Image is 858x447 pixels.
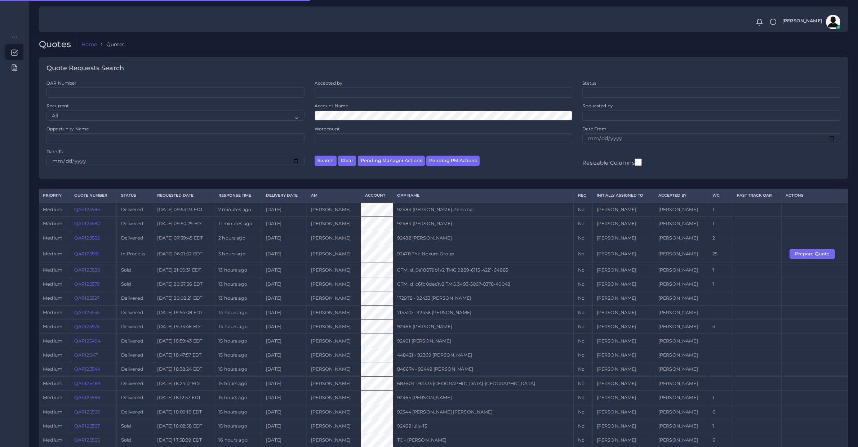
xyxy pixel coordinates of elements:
[153,189,214,202] th: Requested Date
[214,305,262,319] td: 14 hours ago
[654,348,708,362] td: [PERSON_NAME]
[117,245,153,263] td: In Process
[43,281,62,287] span: medium
[574,348,592,362] td: No
[117,334,153,348] td: Delivered
[361,189,393,202] th: Account
[708,231,733,245] td: 2
[708,263,733,277] td: 1
[654,245,708,263] td: [PERSON_NAME]
[426,156,480,166] button: Pending PM Actions
[43,267,62,273] span: medium
[214,291,262,305] td: 13 hours ago
[153,391,214,405] td: [DATE] 18:12:57 EDT
[654,277,708,291] td: [PERSON_NAME]
[582,103,613,109] label: Requested by
[262,362,307,376] td: [DATE]
[782,19,822,23] span: [PERSON_NAME]
[307,419,361,433] td: [PERSON_NAME]
[262,405,307,419] td: [DATE]
[117,419,153,433] td: Sold
[117,231,153,245] td: Delivered
[214,405,262,419] td: 15 hours ago
[315,126,340,132] label: Wordcount
[592,277,654,291] td: [PERSON_NAME]
[654,231,708,245] td: [PERSON_NAME]
[74,437,100,443] a: QAR125565
[43,221,62,226] span: medium
[338,156,356,166] button: Clear
[307,362,361,376] td: [PERSON_NAME]
[74,352,99,358] a: QAR125471
[582,80,596,86] label: Status
[74,423,100,429] a: QAR125567
[43,352,62,358] span: medium
[153,405,214,419] td: [DATE] 18:09:18 EDT
[654,419,708,433] td: [PERSON_NAME]
[43,381,62,386] span: medium
[592,263,654,277] td: [PERSON_NAME]
[43,295,62,301] span: medium
[262,320,307,334] td: [DATE]
[708,189,733,202] th: WC
[708,320,733,334] td: 3
[574,320,592,334] td: No
[43,310,62,315] span: medium
[214,277,262,291] td: 13 hours ago
[74,324,99,329] a: QAR125574
[592,362,654,376] td: [PERSON_NAME]
[393,277,574,291] td: GTM: d_c6fb0dec1v2 TMG.3493-5067-0378-40048
[574,291,592,305] td: No
[153,202,214,217] td: [DATE] 09:54:23 EDT
[307,231,361,245] td: [PERSON_NAME]
[74,207,100,212] a: QAR125585
[117,189,153,202] th: Status
[592,245,654,263] td: [PERSON_NAME]
[74,395,100,400] a: QAR125566
[46,148,63,155] label: Date To
[43,409,62,415] span: medium
[790,251,840,256] a: Prepare Quote
[654,334,708,348] td: [PERSON_NAME]
[153,348,214,362] td: [DATE] 18:47:57 EDT
[779,15,843,29] a: [PERSON_NAME]avatar
[592,320,654,334] td: [PERSON_NAME]
[654,391,708,405] td: [PERSON_NAME]
[393,419,574,433] td: 92462 luiis-13
[214,231,262,245] td: 2 hours ago
[307,263,361,277] td: [PERSON_NAME]
[307,291,361,305] td: [PERSON_NAME]
[654,217,708,231] td: [PERSON_NAME]
[393,202,574,217] td: 92484 [PERSON_NAME] Personal
[592,334,654,348] td: [PERSON_NAME]
[708,419,733,433] td: 1
[74,381,101,386] a: QAR125469
[117,202,153,217] td: Delivered
[46,126,89,132] label: Opportunity Name
[582,126,606,132] label: Date From
[574,277,592,291] td: No
[708,202,733,217] td: 1
[214,348,262,362] td: 15 hours ago
[46,103,69,109] label: Recurrent
[654,189,708,202] th: Accepted by
[153,277,214,291] td: [DATE] 20:57:36 EDT
[153,320,214,334] td: [DATE] 19:33:46 EDT
[708,405,733,419] td: 6
[307,391,361,405] td: [PERSON_NAME]
[826,15,840,29] img: avatar
[262,263,307,277] td: [DATE]
[43,338,62,344] span: medium
[43,423,62,429] span: medium
[153,376,214,390] td: [DATE] 18:24:12 EDT
[635,158,642,167] input: Resizable Columns
[153,263,214,277] td: [DATE] 21:00:31 EDT
[214,263,262,277] td: 13 hours ago
[574,263,592,277] td: No
[574,334,592,348] td: No
[592,419,654,433] td: [PERSON_NAME]
[790,249,835,259] button: Prepare Quote
[708,245,733,263] td: 25
[74,295,99,301] a: QAR125527
[654,202,708,217] td: [PERSON_NAME]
